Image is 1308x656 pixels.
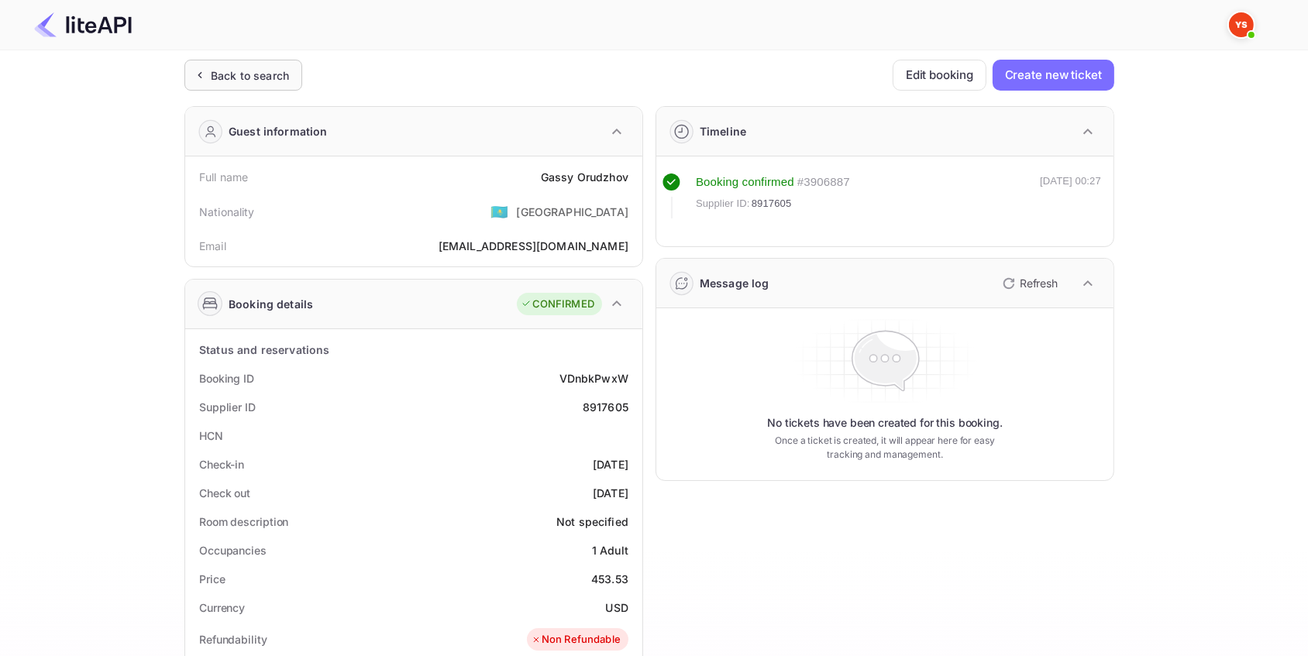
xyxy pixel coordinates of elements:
[439,238,628,254] div: [EMAIL_ADDRESS][DOMAIN_NAME]
[199,238,226,254] div: Email
[606,599,628,616] div: USD
[199,513,288,530] div: Room description
[767,415,1003,431] p: No tickets have been created for this booking.
[797,173,850,191] div: # 3906887
[993,60,1114,91] button: Create new ticket
[199,169,248,185] div: Full name
[762,434,1007,462] p: Once a ticket is created, it will appear here for easy tracking and management.
[593,456,628,472] div: [DATE]
[199,342,329,358] div: Status and reservations
[229,296,313,312] div: Booking details
[559,370,628,386] div: VDnbkPwxW
[592,542,628,558] div: 1 Adult
[591,571,628,587] div: 453.53
[199,428,223,444] div: HCN
[1040,173,1101,218] div: [DATE] 00:27
[1229,12,1254,37] img: Yandex Support
[199,204,255,220] div: Nationality
[199,399,256,415] div: Supplier ID
[541,169,628,185] div: Gassy Orudzhov
[531,632,621,647] div: Non Refundable
[700,123,746,139] div: Timeline
[199,631,267,647] div: Refundability
[993,271,1064,296] button: Refresh
[199,370,254,386] div: Booking ID
[229,123,328,139] div: Guest information
[696,196,750,211] span: Supplier ID:
[34,12,132,37] img: LiteAPI Logo
[1020,275,1058,291] p: Refresh
[752,196,792,211] span: 8917605
[490,197,508,225] span: United States
[593,485,628,501] div: [DATE]
[199,571,225,587] div: Price
[556,513,628,530] div: Not specified
[516,204,628,220] div: [GEOGRAPHIC_DATA]
[696,173,794,191] div: Booking confirmed
[199,456,244,472] div: Check-in
[199,542,267,558] div: Occupancies
[521,297,594,312] div: CONFIRMED
[199,599,245,616] div: Currency
[893,60,986,91] button: Edit booking
[199,485,250,501] div: Check out
[211,67,289,84] div: Back to search
[700,275,769,291] div: Message log
[583,399,628,415] div: 8917605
